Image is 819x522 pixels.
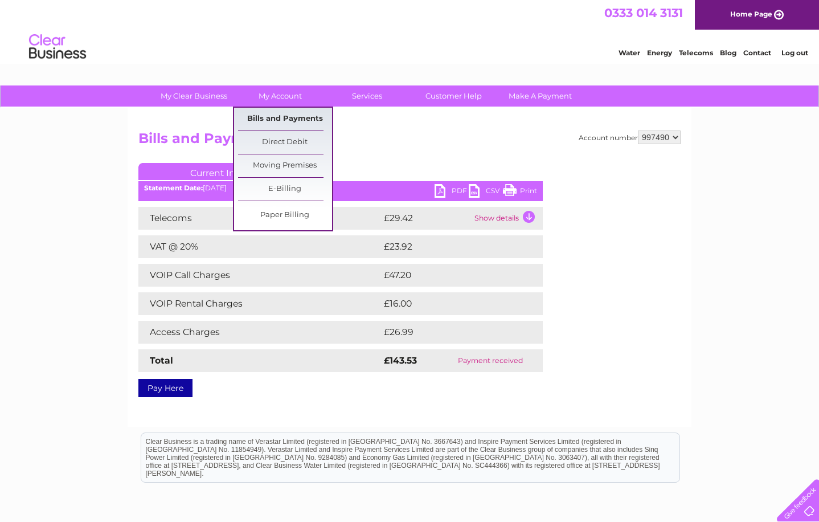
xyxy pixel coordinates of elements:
[138,207,381,230] td: Telecoms
[503,184,537,201] a: Print
[238,154,332,177] a: Moving Premises
[138,292,381,315] td: VOIP Rental Charges
[138,163,309,180] a: Current Invoice
[320,85,414,107] a: Services
[238,108,332,130] a: Bills and Payments
[144,183,203,192] b: Statement Date:
[407,85,501,107] a: Customer Help
[579,130,681,144] div: Account number
[150,355,173,366] strong: Total
[381,264,519,287] td: £47.20
[381,292,519,315] td: £16.00
[234,85,327,107] a: My Account
[141,6,679,55] div: Clear Business is a trading name of Verastar Limited (registered in [GEOGRAPHIC_DATA] No. 3667643...
[493,85,587,107] a: Make A Payment
[604,6,683,20] a: 0333 014 3131
[28,30,87,64] img: logo.png
[647,48,672,57] a: Energy
[138,264,381,287] td: VOIP Call Charges
[381,235,519,258] td: £23.92
[238,178,332,201] a: E-Billing
[138,130,681,152] h2: Bills and Payments
[435,184,469,201] a: PDF
[781,48,808,57] a: Log out
[138,321,381,344] td: Access Charges
[619,48,640,57] a: Water
[138,235,381,258] td: VAT @ 20%
[238,204,332,227] a: Paper Billing
[138,379,193,397] a: Pay Here
[720,48,736,57] a: Blog
[384,355,417,366] strong: £143.53
[138,184,543,192] div: [DATE]
[381,207,472,230] td: £29.42
[439,349,543,372] td: Payment received
[472,207,543,230] td: Show details
[469,184,503,201] a: CSV
[238,131,332,154] a: Direct Debit
[743,48,771,57] a: Contact
[147,85,241,107] a: My Clear Business
[679,48,713,57] a: Telecoms
[381,321,521,344] td: £26.99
